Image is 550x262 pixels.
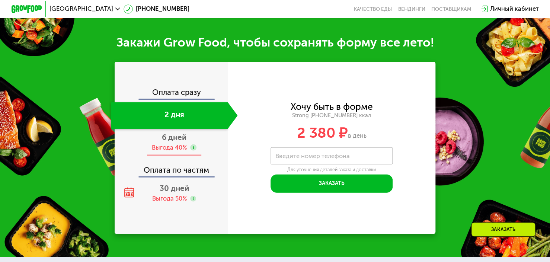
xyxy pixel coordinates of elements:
div: Заказать [471,222,535,237]
div: Выгода 40% [152,144,187,152]
button: Заказать [271,175,393,193]
a: Вендинги [398,6,425,12]
div: Личный кабинет [490,4,538,14]
div: Хочу быть в форме [290,103,372,111]
span: 2 380 ₽ [297,124,348,141]
span: 6 дней [162,133,186,142]
div: Выгода 50% [152,195,187,203]
span: [GEOGRAPHIC_DATA] [49,6,113,12]
span: в день [348,132,366,139]
div: Для уточнения деталей заказа и доставки [271,167,393,173]
div: Оплата сразу [115,89,228,99]
label: Введите номер телефона [275,154,350,158]
a: [PHONE_NUMBER] [124,4,189,14]
span: 30 дней [160,184,189,193]
div: Strong [PHONE_NUMBER] ккал [228,112,435,119]
div: поставщикам [431,6,471,12]
a: Качество еды [354,6,392,12]
div: Оплата по частям [115,159,228,176]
